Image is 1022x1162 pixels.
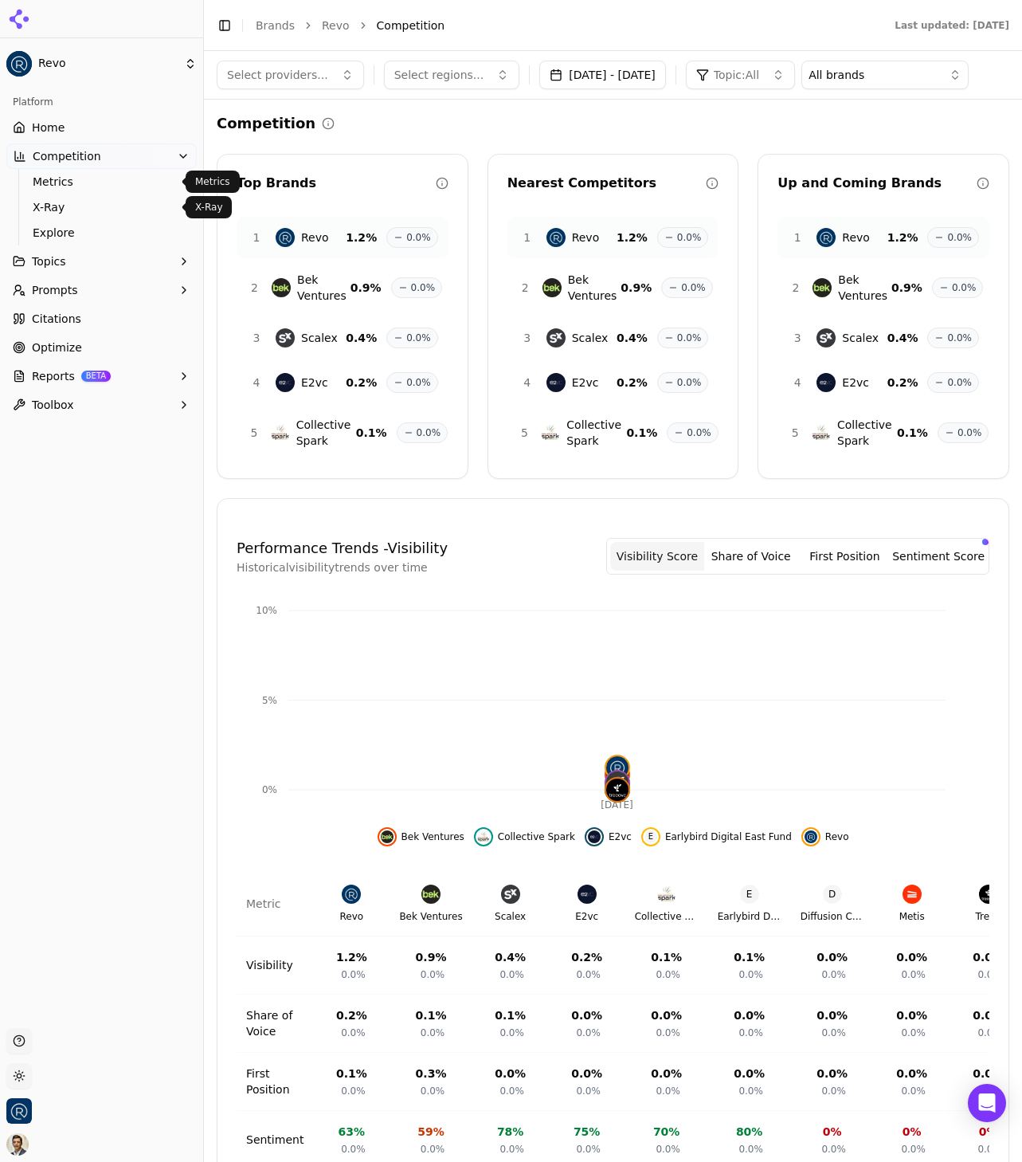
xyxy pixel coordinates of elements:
[356,425,387,441] span: 0.1 %
[256,19,295,32] a: Brands
[276,228,295,247] img: Revo
[237,995,313,1053] td: Share of Voice
[801,827,849,846] button: Hide revo data
[339,1124,366,1140] div: 63 %
[256,18,863,33] nav: breadcrumb
[406,332,431,344] span: 0.0%
[336,1066,367,1082] div: 0.1 %
[32,368,75,384] span: Reports
[237,537,448,559] h4: Performance Trends - Visibility
[6,306,197,332] a: Citations
[887,330,918,346] span: 0.4 %
[501,885,520,904] img: Scalex
[816,228,836,247] img: Revo
[416,949,447,965] div: 0.9 %
[33,148,101,164] span: Competition
[546,373,566,392] img: E2vc
[821,1143,846,1156] span: 0.0%
[340,910,364,923] div: Revo
[341,1027,366,1039] span: 0.0%
[6,1133,29,1156] img: Berkin TOKTAŞ
[518,425,532,441] span: 5
[887,375,918,391] span: 0.2 %
[217,112,315,135] h2: Competition
[809,67,864,83] span: All brands
[585,827,632,846] button: Hide e2vc data
[237,1053,313,1111] td: First Position
[237,559,448,575] p: Historical visibility trends over time
[656,1085,680,1097] span: 0.0%
[838,272,891,304] span: Bek Ventures
[566,417,626,449] span: Collective Spark
[401,830,464,843] span: Bek Ventures
[621,280,652,296] span: 0.9 %
[657,885,676,904] img: Collective Spark
[26,222,178,244] a: Explore
[957,426,982,439] span: 0.0%
[32,253,66,269] span: Topics
[272,278,291,297] img: Bek Ventures
[736,1124,763,1140] div: 80 %
[575,910,598,923] div: E2vc
[301,230,329,245] span: Revo
[26,171,178,193] a: Metrics
[477,830,490,843] img: collective spark
[518,280,533,296] span: 2
[842,230,870,245] span: Revo
[901,1085,926,1097] span: 0.0%
[394,67,484,83] span: Select regions...
[842,330,879,346] span: Scalex
[656,1027,680,1039] span: 0.0%
[571,1007,602,1023] div: 0.0 %
[518,330,537,346] span: 3
[81,371,111,382] span: BETA
[195,201,222,214] p: X-Ray
[378,827,464,846] button: Hide bek ventures data
[346,375,377,391] span: 0.2 %
[542,278,562,297] img: Bek Ventures
[977,1027,1002,1039] span: 0.0%
[6,277,197,303] button: Prompts
[606,771,628,794] img: scalex
[816,373,836,392] img: E2vc
[896,949,927,965] div: 0.0 %
[635,910,699,923] div: Collective Spark
[350,280,382,296] span: 0.9 %
[495,1066,526,1082] div: 0.0 %
[576,1143,601,1156] span: 0.0%
[738,1027,763,1039] span: 0.0%
[842,375,869,391] span: E2vc
[617,330,648,346] span: 0.4 %
[816,1066,848,1082] div: 0.0 %
[813,278,832,297] img: Bek Ventures
[975,910,1000,923] div: Treeo
[896,1007,927,1023] div: 0.0 %
[546,328,566,347] img: Scalex
[276,328,295,347] img: Scalex
[32,397,74,413] span: Toolbox
[417,426,441,439] span: 0.0%
[6,51,32,77] img: Revo
[406,231,431,244] span: 0.0%
[896,1066,927,1082] div: 0.0 %
[572,230,600,245] span: Revo
[588,830,601,843] img: e2vc
[6,1098,32,1124] img: Revo
[495,949,526,965] div: 0.4 %
[341,1143,366,1156] span: 0.0%
[740,885,759,904] span: E
[576,1027,601,1039] span: 0.0%
[895,19,1009,32] div: Last updated: [DATE]
[247,375,266,391] span: 4
[837,417,897,449] span: Collective Spark
[518,230,537,245] span: 1
[336,1007,367,1023] div: 0.2 %
[979,1124,998,1140] div: 0 %
[237,936,313,995] td: Visibility
[541,423,560,442] img: Collective Spark
[6,249,197,274] button: Topics
[6,392,197,418] button: Toolbox
[416,1066,447,1082] div: 0.3 %
[617,375,648,391] span: 0.2 %
[406,376,431,389] span: 0.0%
